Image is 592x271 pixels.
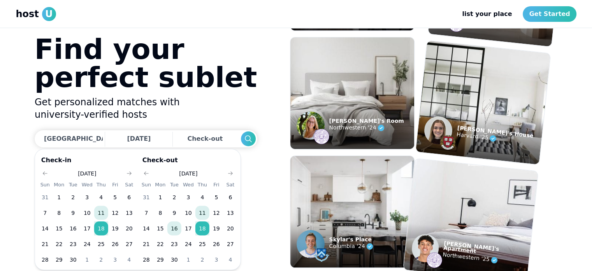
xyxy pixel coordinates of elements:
img: example listing host [314,129,329,144]
p: Check-in [38,156,136,168]
button: 11 [195,206,209,220]
span: U [42,7,56,21]
button: 25 [195,237,209,251]
div: Check-out [187,131,226,147]
button: 14 [139,221,153,236]
th: Friday [108,181,122,189]
button: 3 [209,253,223,267]
button: 28 [139,253,153,267]
button: 23 [167,237,181,251]
th: Monday [153,181,167,189]
button: 20 [122,221,136,236]
div: [DATE] [179,170,197,177]
a: hostU [16,7,56,21]
button: 21 [139,237,153,251]
button: 3 [108,253,122,267]
th: Tuesday [66,181,80,189]
div: Dates trigger [35,130,257,147]
img: example listing [290,37,414,149]
img: example listing host [297,112,325,140]
button: 4 [195,190,209,204]
button: 31 [139,190,153,204]
p: [PERSON_NAME]'s House [457,125,534,138]
th: Monday [52,181,66,189]
button: 9 [66,206,80,220]
h1: Find your perfect sublet [35,35,257,91]
th: Thursday [195,181,209,189]
button: 19 [209,221,223,236]
button: 21 [38,237,52,251]
span: [DATE] [127,135,151,142]
th: Sunday [139,181,153,189]
span: host [16,8,39,20]
button: 10 [181,206,195,220]
button: 24 [181,237,195,251]
p: Northwestern '25 [442,250,529,268]
button: 27 [223,237,237,251]
button: 5 [209,190,223,204]
p: Columbia '24 [329,242,374,251]
button: Go to previous month [141,168,152,179]
button: 4 [94,190,108,204]
img: example listing host [425,252,443,269]
button: 16 [167,221,181,236]
button: 18 [195,221,209,236]
button: 17 [80,221,94,236]
img: example listing [290,156,414,267]
button: 16 [66,221,80,236]
button: Go to previous month [40,168,51,179]
h2: Get personalized matches with university-verified hosts [35,96,257,121]
button: 30 [167,253,181,267]
th: Saturday [122,181,136,189]
p: Northwestern '24 [329,123,404,133]
p: Harvard '25 [456,130,533,147]
button: 27 [122,237,136,251]
a: Get Started [523,6,576,22]
button: 28 [38,253,52,267]
button: Go to next month [124,168,135,179]
img: example listing host [297,230,325,258]
button: 4 [122,253,136,267]
button: 6 [223,190,237,204]
button: 31 [38,190,52,204]
th: Friday [209,181,223,189]
div: [GEOGRAPHIC_DATA] [44,134,117,143]
button: Go to next month [225,168,236,179]
button: 11 [94,206,108,220]
button: 19 [108,221,122,236]
a: list your place [456,6,518,22]
button: 22 [153,237,167,251]
button: 17 [181,221,195,236]
button: 2 [167,190,181,204]
button: 4 [223,253,237,267]
button: 30 [66,253,80,267]
img: example listing host [410,233,440,264]
th: Thursday [94,181,108,189]
button: 3 [181,190,195,204]
button: 1 [80,253,94,267]
button: 3 [80,190,94,204]
button: 8 [52,206,66,220]
button: 9 [167,206,181,220]
nav: Main [456,6,576,22]
button: 1 [153,190,167,204]
button: Search [241,131,255,146]
button: 15 [153,221,167,236]
img: example listing [415,41,550,165]
button: 14 [38,221,52,236]
th: Saturday [223,181,237,189]
button: 2 [66,190,80,204]
button: 8 [153,206,167,220]
button: 24 [80,237,94,251]
button: 22 [52,237,66,251]
button: 1 [181,253,195,267]
button: 12 [108,206,122,220]
button: 2 [195,253,209,267]
th: Sunday [38,181,52,189]
p: Skylar's Place [329,237,374,242]
button: 26 [209,237,223,251]
button: 20 [223,221,237,236]
button: 18 [94,221,108,236]
button: 5 [108,190,122,204]
button: 7 [38,206,52,220]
